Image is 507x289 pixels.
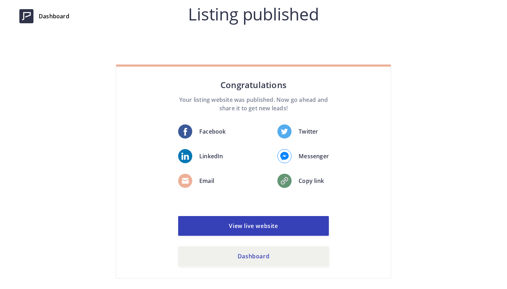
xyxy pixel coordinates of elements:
[277,174,292,188] img: fb
[277,124,292,139] img: twitter
[178,174,192,188] img: fb
[188,6,319,23] h2: Listing published
[199,177,214,185] p: Email
[178,149,192,163] img: fb
[178,79,329,91] h4: Congratulations
[199,152,223,160] p: LinkedIn
[14,6,75,27] a: Dashboard
[178,246,329,266] a: Dashboard
[39,12,69,20] span: Dashboard
[178,216,329,236] a: View live website
[299,177,324,185] p: Copy link
[199,127,226,136] p: Facebook
[299,152,329,160] p: Messenger
[277,149,292,163] img: fb
[299,127,318,136] p: Twitter
[178,124,192,139] img: fb
[178,96,329,112] p: Your listing website was published. Now go ahead and share it to get new leads!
